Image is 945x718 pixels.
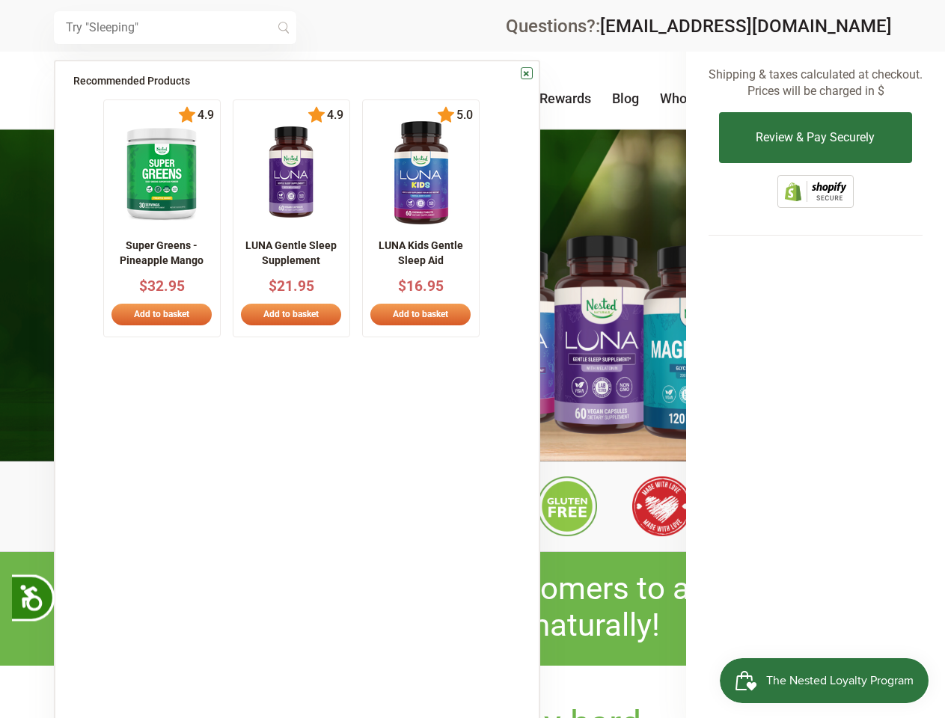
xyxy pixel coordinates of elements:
img: star.svg [178,106,196,124]
a: × [521,67,533,79]
span: Recommended Products [73,75,190,87]
span: $16.95 [398,277,444,295]
span: 4.9 [196,108,214,121]
p: LUNA Gentle Sleep Supplement [239,239,343,268]
a: Add to basket [241,303,341,325]
a: This online store is secured by Shopify [777,197,854,211]
img: Shopify secure badge [777,175,854,208]
img: NN_LUNA_US_60_front_1_x140.png [251,120,331,225]
span: $32.95 [139,277,185,295]
button: Next [495,211,510,226]
input: Try "Sleeping" [54,11,296,44]
span: 4.9 [325,108,343,121]
a: Add to basket [111,303,212,325]
a: Add to basket [370,303,471,325]
button: Previous [70,211,85,226]
p: Super Greens - Pineapple Mango [110,239,214,268]
img: imgpsh_fullsize_anim_-_2025-02-26T222351.371_x140.png [116,120,207,225]
iframe: Button to open loyalty program pop-up [720,658,930,703]
span: $21.95 [269,277,314,295]
button: Review & Pay Securely [719,112,911,163]
span: 5.0 [455,108,473,121]
div: Questions?: [506,17,892,35]
a: [EMAIL_ADDRESS][DOMAIN_NAME] [600,16,892,37]
img: star.svg [308,106,325,124]
span: $0.00 [825,36,862,52]
img: 1_edfe67ed-9f0f-4eb3-a1ff-0a9febdc2b11_x140.png [369,120,474,225]
p: LUNA Kids Gentle Sleep Aid [369,239,473,268]
p: Shipping & taxes calculated at checkout. Prices will be charged in $ [709,67,923,100]
img: star.svg [437,106,455,124]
